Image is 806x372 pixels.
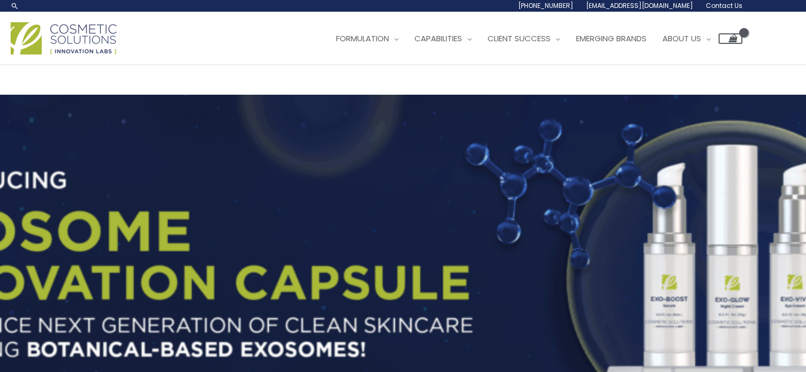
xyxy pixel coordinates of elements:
a: About Us [654,23,719,55]
span: About Us [662,33,701,44]
a: Capabilities [406,23,480,55]
span: Capabilities [414,33,462,44]
span: [PHONE_NUMBER] [518,1,573,10]
a: Emerging Brands [568,23,654,55]
a: Search icon link [11,2,19,10]
span: Formulation [336,33,389,44]
nav: Site Navigation [320,23,742,55]
span: Contact Us [706,1,742,10]
span: Emerging Brands [576,33,646,44]
a: Formulation [328,23,406,55]
img: Cosmetic Solutions Logo [11,22,117,55]
a: View Shopping Cart, empty [719,33,742,44]
a: Client Success [480,23,568,55]
span: [EMAIL_ADDRESS][DOMAIN_NAME] [586,1,693,10]
span: Client Success [488,33,551,44]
